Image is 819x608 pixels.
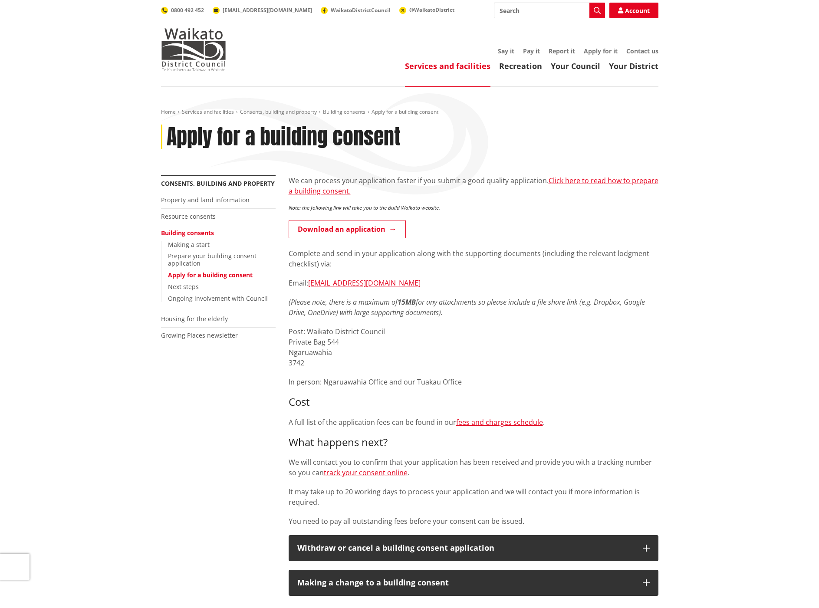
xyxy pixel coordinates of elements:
a: Services and facilities [182,108,234,115]
a: Property and land information [161,196,250,204]
a: Report it [549,47,575,55]
p: Email: [289,278,658,288]
a: Building consents [161,229,214,237]
p: We can process your application faster if you submit a good quality application. [289,175,658,196]
span: Apply for a building consent [372,108,438,115]
h3: What happens next? [289,436,658,449]
span: @WaikatoDistrict [409,6,454,13]
a: Account [609,3,658,18]
a: [EMAIL_ADDRESS][DOMAIN_NAME] [213,7,312,14]
a: [EMAIL_ADDRESS][DOMAIN_NAME] [308,278,421,288]
a: Download an application [289,220,406,238]
a: Recreation [499,61,542,71]
a: Say it [498,47,514,55]
span: [EMAIL_ADDRESS][DOMAIN_NAME] [223,7,312,14]
a: Making a start [168,240,210,249]
img: Waikato District Council - Te Kaunihera aa Takiwaa o Waikato [161,28,226,71]
a: Click here to read how to prepare a building consent. [289,176,658,196]
a: Consents, building and property [240,108,317,115]
a: Prepare your building consent application [168,252,257,267]
a: Home [161,108,176,115]
a: Your Council [551,61,600,71]
em: (Please note, there is a maximum of for any attachments so please include a file share link (e.g.... [289,297,645,317]
h3: Cost [289,396,658,408]
a: Growing Places newsletter [161,331,238,339]
a: Resource consents [161,212,216,220]
a: Building consents [323,108,365,115]
strong: 15MB [398,297,416,307]
a: 0800 492 452 [161,7,204,14]
a: Your District [609,61,658,71]
button: Making a change to a building consent [289,570,658,596]
a: Contact us [626,47,658,55]
h1: Apply for a building consent [167,125,401,150]
a: fees and charges schedule [456,417,543,427]
input: Search input [494,3,605,18]
div: Withdraw or cancel a building consent application [297,544,634,552]
p: Complete and send in your application along with the supporting documents (including the relevant... [289,248,658,269]
span: WaikatoDistrictCouncil [331,7,391,14]
p: In person: Ngaruawahia Office and our Tuakau Office [289,377,658,387]
p: Post: Waikato District Council Private Bag 544 Ngaruawahia 3742 [289,326,658,368]
button: Withdraw or cancel a building consent application [289,535,658,561]
a: Pay it [523,47,540,55]
div: Making a change to a building consent [297,578,634,587]
em: Note: the following link will take you to the Build Waikato website. [289,204,440,211]
a: Ongoing involvement with Council [168,294,268,302]
a: Consents, building and property [161,179,275,187]
p: A full list of the application fees can be found in our . [289,417,658,427]
a: Services and facilities [405,61,490,71]
a: @WaikatoDistrict [399,6,454,13]
p: It may take up to 20 working days to process your application and we will contact you if more inf... [289,486,658,507]
a: WaikatoDistrictCouncil [321,7,391,14]
p: You need to pay all outstanding fees before your consent can be issued. [289,516,658,526]
a: track your consent online [324,468,408,477]
a: Next steps [168,283,199,291]
a: Apply for it [584,47,618,55]
span: 0800 492 452 [171,7,204,14]
a: Housing for the elderly [161,315,228,323]
nav: breadcrumb [161,108,658,116]
p: We will contact you to confirm that your application has been received and provide you with a tra... [289,457,658,478]
a: Apply for a building consent [168,271,253,279]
